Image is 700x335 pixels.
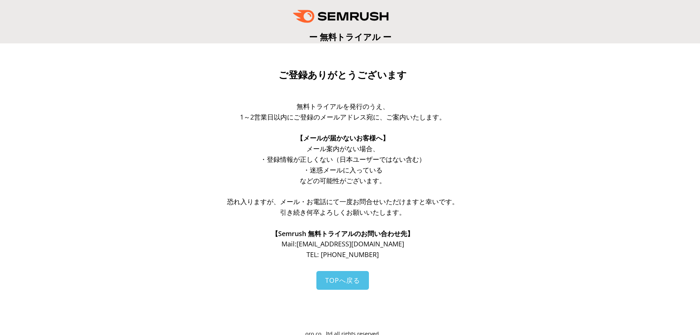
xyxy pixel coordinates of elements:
span: ー 無料トライアル ー [309,31,391,43]
span: ・迷惑メールに入っている [303,165,383,174]
span: 無料トライアルを発行のうえ、 [297,102,389,111]
span: 【メールが届かないお客様へ】 [297,133,389,142]
span: 1～2営業日以内にご登録のメールアドレス宛に、ご案内いたします。 [240,113,446,121]
span: Mail: [EMAIL_ADDRESS][DOMAIN_NAME] [281,239,404,248]
a: TOPへ戻る [316,271,369,290]
span: ・登録情報が正しくない（日本ユーザーではない含む） [260,155,426,164]
span: 引き続き何卒よろしくお願いいたします。 [280,208,406,217]
span: などの可能性がございます。 [300,176,386,185]
span: メール案内がない場合、 [306,144,379,153]
span: 恐れ入りますが、メール・お電話にて一度お問合せいただけますと幸いです。 [227,197,459,206]
span: ご登録ありがとうございます [279,70,407,81]
span: TEL: [PHONE_NUMBER] [306,250,379,259]
span: TOPへ戻る [325,276,360,285]
span: 【Semrush 無料トライアルのお問い合わせ先】 [272,229,414,238]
